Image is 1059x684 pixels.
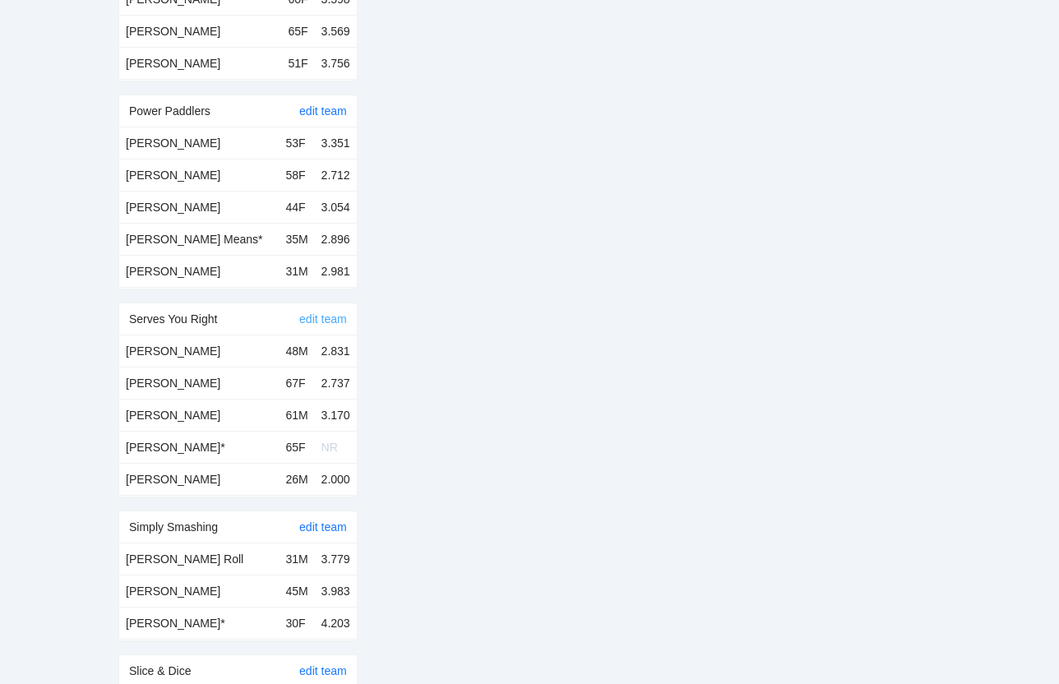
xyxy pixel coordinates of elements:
[321,136,350,150] span: 3.351
[321,265,350,278] span: 2.981
[279,575,314,607] td: 45M
[119,223,279,255] td: [PERSON_NAME] Means *
[321,552,350,566] span: 3.779
[119,607,279,639] td: [PERSON_NAME] *
[279,159,314,191] td: 58F
[119,543,279,575] td: [PERSON_NAME] Roll
[279,431,314,463] td: 65F
[299,520,347,534] a: edit team
[279,367,314,399] td: 67F
[321,441,338,454] span: NR
[321,169,350,182] span: 2.712
[321,617,350,630] span: 4.203
[321,409,350,422] span: 3.170
[119,127,279,159] td: [PERSON_NAME]
[299,104,347,118] a: edit team
[321,585,350,598] span: 3.983
[279,543,314,575] td: 31M
[279,191,314,223] td: 44F
[119,47,281,79] td: [PERSON_NAME]
[119,15,281,47] td: [PERSON_NAME]
[119,191,279,223] td: [PERSON_NAME]
[279,127,314,159] td: 53F
[299,312,347,326] a: edit team
[321,344,350,358] span: 2.831
[321,473,350,486] span: 2.000
[281,47,314,79] td: 51F
[279,399,314,431] td: 61M
[129,303,299,335] div: Serves You Right
[279,607,314,639] td: 30F
[129,95,299,127] div: Power Paddlers
[279,223,314,255] td: 35M
[119,399,279,431] td: [PERSON_NAME]
[119,159,279,191] td: [PERSON_NAME]
[321,233,350,246] span: 2.896
[321,201,350,214] span: 3.054
[279,255,314,287] td: 31M
[119,255,279,287] td: [PERSON_NAME]
[279,463,314,495] td: 26M
[129,511,299,543] div: Simply Smashing
[119,575,279,607] td: [PERSON_NAME]
[281,15,314,47] td: 65F
[119,431,279,463] td: [PERSON_NAME] *
[119,335,279,367] td: [PERSON_NAME]
[321,377,350,390] span: 2.737
[279,335,314,367] td: 48M
[119,367,279,399] td: [PERSON_NAME]
[299,664,347,677] a: edit team
[321,25,350,38] span: 3.569
[119,463,279,495] td: [PERSON_NAME]
[321,57,350,70] span: 3.756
